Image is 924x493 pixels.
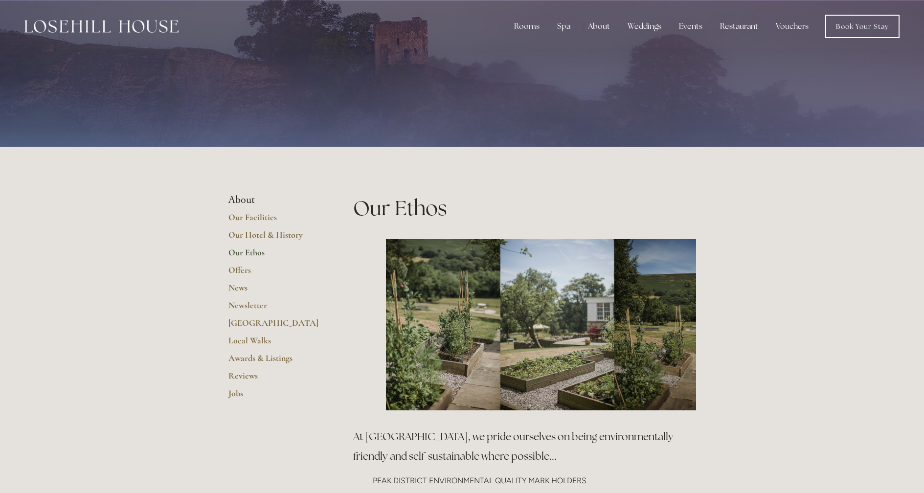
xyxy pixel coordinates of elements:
[353,194,696,223] h1: Our Ethos
[614,239,729,411] img: Photo of vegetable garden bed, Losehill Hotel
[228,265,322,282] a: Offers
[768,17,816,36] a: Vouchers
[228,194,322,206] li: About
[500,239,615,411] img: vegetable garden bed, Losehill Hotel
[353,427,696,466] h3: At [GEOGRAPHIC_DATA], we pride ourselves on being environmentally friendly and self-sustainable w...
[580,17,618,36] div: About
[228,335,322,353] a: Local Walks
[549,17,578,36] div: Spa
[228,353,322,370] a: Awards & Listings
[228,370,322,388] a: Reviews
[228,212,322,229] a: Our Facilities
[228,317,322,335] a: [GEOGRAPHIC_DATA]
[24,20,179,33] img: Losehill House
[228,282,322,300] a: News
[620,17,669,36] div: Weddings
[228,388,322,405] a: Jobs
[825,15,900,38] a: Book Your Stay
[671,17,710,36] div: Events
[712,17,766,36] div: Restaurant
[228,229,322,247] a: Our Hotel & History
[228,300,322,317] a: Newsletter
[506,17,547,36] div: Rooms
[373,474,696,487] p: PEAK DISTRICT ENVIRONMENTAL QUALITY MARK HOLDERS
[228,247,322,265] a: Our Ethos
[386,239,500,411] img: photos of the garden beds, Losehill Hotel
